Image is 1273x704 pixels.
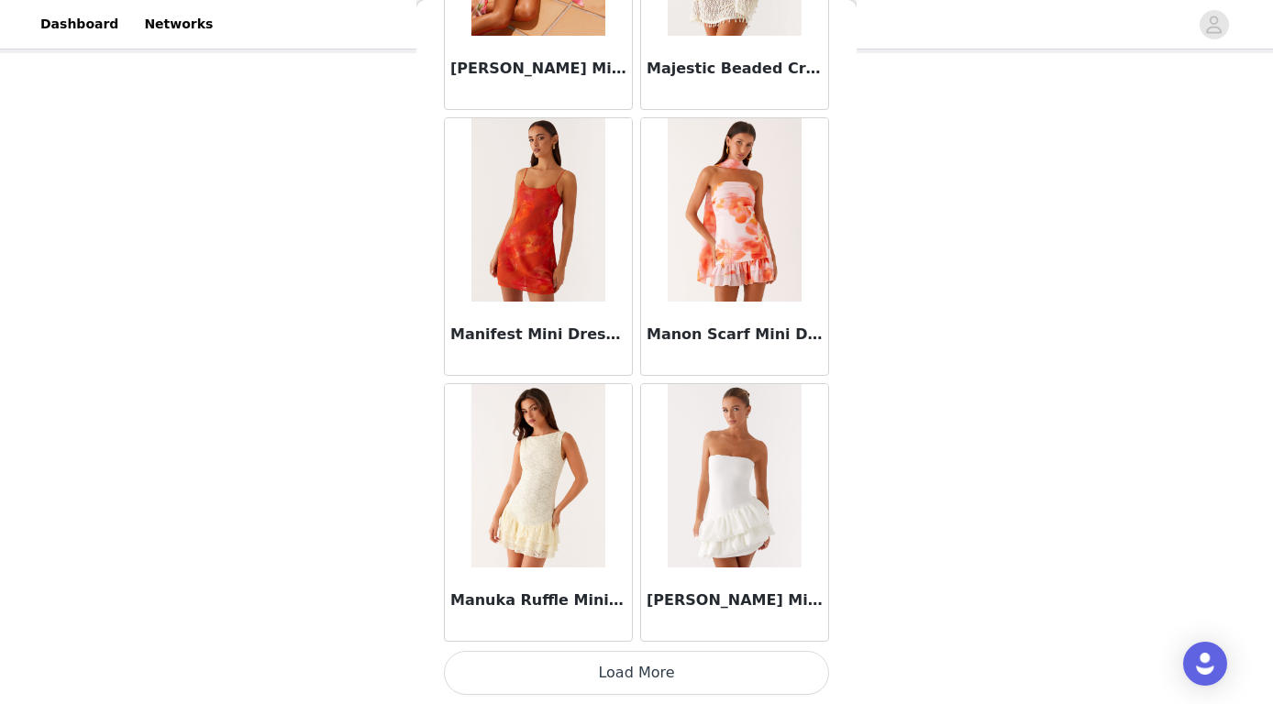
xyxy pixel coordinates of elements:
[471,118,604,302] img: Manifest Mini Dress - Amber
[1183,642,1227,686] div: Open Intercom Messenger
[647,589,823,611] h3: [PERSON_NAME] Mini Dress - White
[647,324,823,346] h3: Manon Scarf Mini Dress - Blushing Blossom
[29,4,129,45] a: Dashboard
[450,589,626,611] h3: Manuka Ruffle Mini Dress - Yellow
[444,651,829,695] button: Load More
[668,118,801,302] img: Manon Scarf Mini Dress - Blushing Blossom
[647,58,823,80] h3: Majestic Beaded Crochet Mini Dress - Ivory
[471,384,604,567] img: Manuka Ruffle Mini Dress - Yellow
[133,4,224,45] a: Networks
[450,324,626,346] h3: Manifest Mini Dress - Amber
[450,58,626,80] h3: [PERSON_NAME] Mini Dress - White Pink Lilly
[1205,10,1223,39] div: avatar
[668,384,801,567] img: Marie Mini Dress - White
